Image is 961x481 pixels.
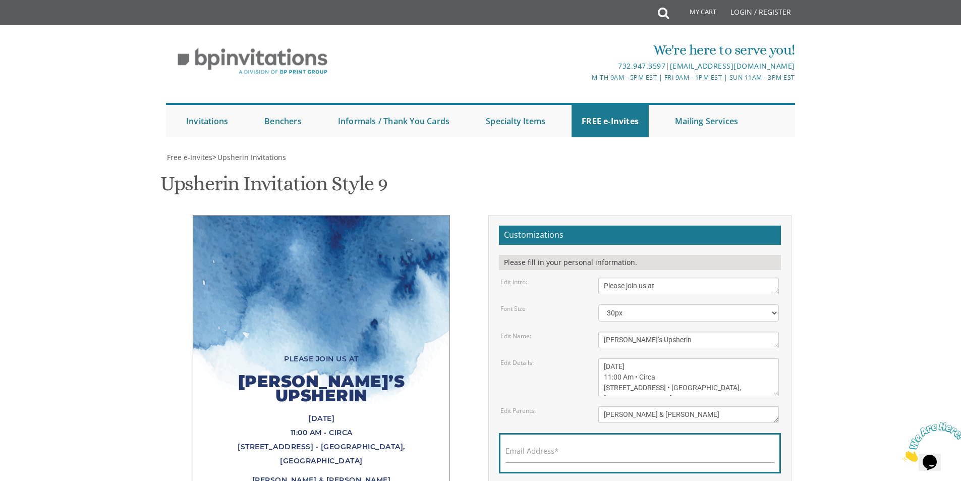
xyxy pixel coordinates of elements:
[213,352,429,366] div: Please join us at
[499,255,781,270] div: Please fill in your personal information.
[376,40,795,60] div: We're here to serve you!
[254,105,312,137] a: Benchers
[499,226,781,245] h2: Customizations
[213,411,429,468] div: [DATE] 11:00 Am • Circa [STREET_ADDRESS] • [GEOGRAPHIC_DATA], [GEOGRAPHIC_DATA]
[598,406,779,423] textarea: [PERSON_NAME] & [PERSON_NAME]
[213,366,429,411] div: [PERSON_NAME]’s Upsherin
[500,278,527,286] label: Edit Intro:
[166,152,212,162] a: Free e-Invites
[598,358,779,396] textarea: [DATE] 11:00 Am • Circa [STREET_ADDRESS] • [GEOGRAPHIC_DATA], [GEOGRAPHIC_DATA]
[668,1,723,26] a: My Cart
[670,61,795,71] a: [EMAIL_ADDRESS][DOMAIN_NAME]
[898,418,961,466] iframe: chat widget
[328,105,460,137] a: Informals / Thank You Cards
[160,173,387,202] h1: Upsherin Invitation Style 9
[665,105,748,137] a: Mailing Services
[176,105,238,137] a: Invitations
[166,40,339,82] img: BP Invitation Loft
[500,332,531,340] label: Edit Name:
[500,358,534,367] label: Edit Details:
[476,105,555,137] a: Specialty Items
[500,304,526,313] label: Font Size
[500,406,536,415] label: Edit Parents:
[376,60,795,72] div: |
[217,152,286,162] span: Upsherin Invitations
[212,152,286,162] span: >
[598,278,779,294] textarea: Please join us at
[4,4,67,44] img: Chat attention grabber
[618,61,665,71] a: 732.947.3597
[572,105,649,137] a: FREE e-Invites
[505,446,558,456] label: Email Address*
[598,332,779,348] textarea: [PERSON_NAME]’s Upsherin
[376,72,795,83] div: M-Th 9am - 5pm EST | Fri 9am - 1pm EST | Sun 11am - 3pm EST
[216,152,286,162] a: Upsherin Invitations
[167,152,212,162] span: Free e-Invites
